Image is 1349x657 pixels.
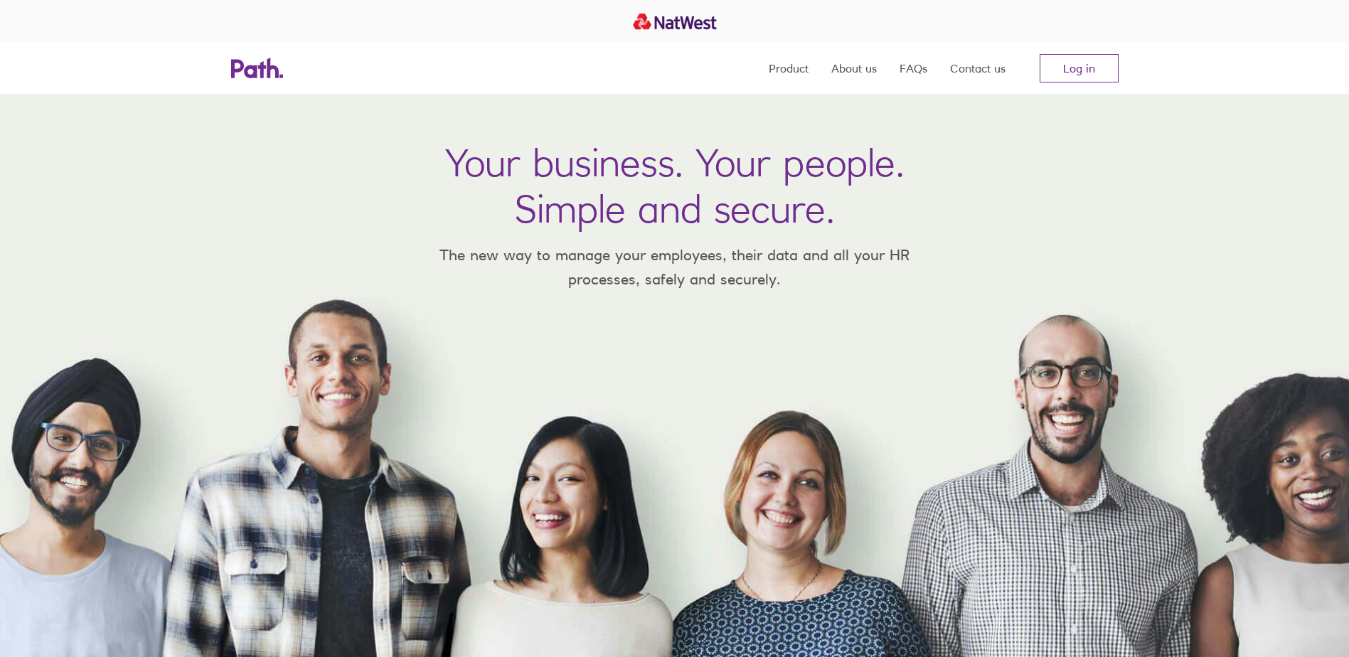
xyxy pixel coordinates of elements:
[1040,54,1119,82] a: Log in
[419,243,931,291] p: The new way to manage your employees, their data and all your HR processes, safely and securely.
[769,43,809,94] a: Product
[445,139,905,232] h1: Your business. Your people. Simple and secure.
[950,43,1006,94] a: Contact us
[900,43,927,94] a: FAQs
[831,43,877,94] a: About us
